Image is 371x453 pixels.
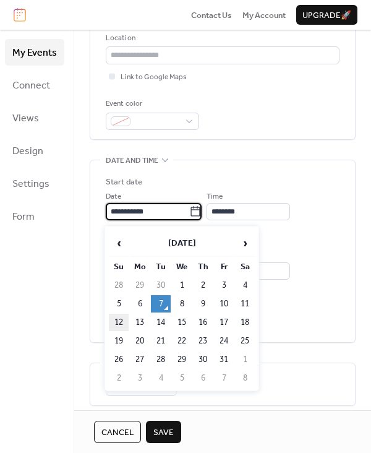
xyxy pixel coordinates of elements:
a: Connect [5,72,64,98]
a: My Account [242,9,286,21]
th: [DATE] [130,230,234,257]
td: 3 [130,369,150,387]
span: My Events [12,43,57,63]
td: 11 [235,295,255,313]
td: 21 [151,332,171,350]
td: 12 [109,314,129,331]
a: Form [5,203,64,230]
td: 18 [235,314,255,331]
img: logo [14,8,26,22]
td: 8 [172,295,192,313]
a: Contact Us [191,9,232,21]
th: We [172,258,192,275]
td: 2 [193,277,213,294]
span: Views [12,109,39,128]
td: 22 [172,332,192,350]
span: My Account [242,9,286,22]
span: › [236,231,254,256]
td: 6 [130,295,150,313]
th: Fr [214,258,234,275]
div: Start date [106,176,142,188]
td: 7 [214,369,234,387]
span: Design [12,142,43,161]
td: 23 [193,332,213,350]
span: Settings [12,175,49,194]
a: Design [5,137,64,164]
td: 10 [214,295,234,313]
a: Settings [5,170,64,197]
span: Date [106,191,121,203]
td: 20 [130,332,150,350]
span: Form [12,207,35,226]
span: Date and time [106,155,158,167]
td: 17 [214,314,234,331]
td: 19 [109,332,129,350]
button: Cancel [94,421,141,443]
td: 6 [193,369,213,387]
td: 30 [151,277,171,294]
td: 13 [130,314,150,331]
td: 25 [235,332,255,350]
td: 9 [193,295,213,313]
span: Link to Google Maps [121,71,187,84]
td: 3 [214,277,234,294]
div: Location [106,32,337,45]
td: 4 [151,369,171,387]
td: 24 [214,332,234,350]
td: 5 [172,369,192,387]
td: 15 [172,314,192,331]
a: Views [5,105,64,131]
th: Th [193,258,213,275]
th: Sa [235,258,255,275]
td: 29 [172,351,192,368]
td: 4 [235,277,255,294]
td: 14 [151,314,171,331]
button: Upgrade🚀 [296,5,357,25]
td: 26 [109,351,129,368]
td: 1 [172,277,192,294]
td: 16 [193,314,213,331]
td: 28 [151,351,171,368]
span: Save [153,426,174,439]
div: Event color [106,98,197,110]
span: ‹ [109,231,128,256]
td: 30 [193,351,213,368]
a: My Events [5,39,64,66]
span: Time [207,191,223,203]
td: 28 [109,277,129,294]
td: 1 [235,351,255,368]
td: 2 [109,369,129,387]
span: Contact Us [191,9,232,22]
td: 29 [130,277,150,294]
span: Upgrade 🚀 [302,9,351,22]
button: Save [146,421,181,443]
th: Tu [151,258,171,275]
td: 7 [151,295,171,313]
span: Connect [12,76,50,95]
span: Cancel [101,426,134,439]
th: Su [109,258,129,275]
td: 31 [214,351,234,368]
td: 5 [109,295,129,313]
td: 27 [130,351,150,368]
th: Mo [130,258,150,275]
td: 8 [235,369,255,387]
